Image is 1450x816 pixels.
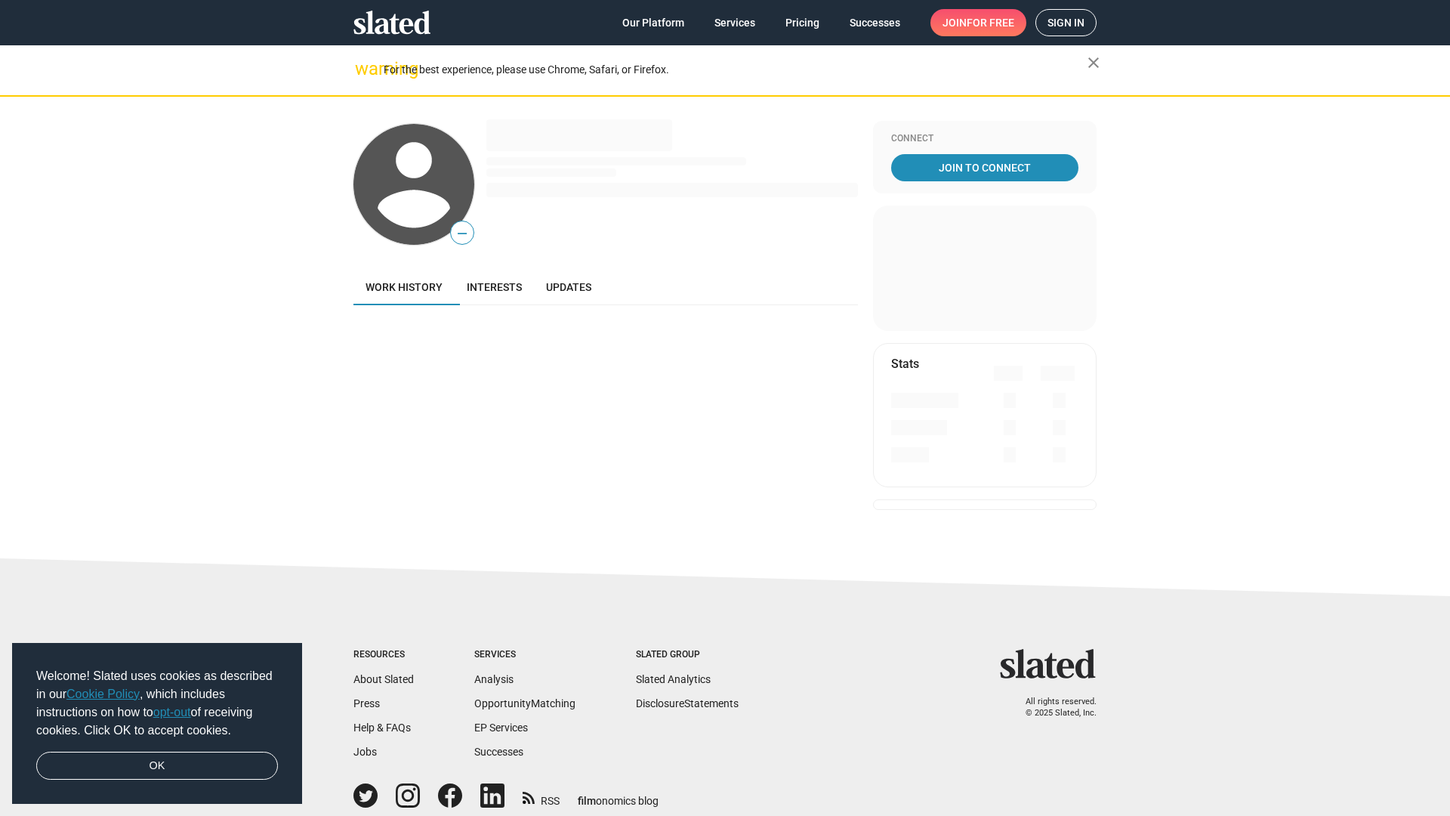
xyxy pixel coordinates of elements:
[12,643,302,805] div: cookieconsent
[474,746,523,758] a: Successes
[610,9,696,36] a: Our Platform
[785,9,819,36] span: Pricing
[930,9,1026,36] a: Joinfor free
[1047,10,1084,36] span: Sign in
[353,649,414,661] div: Resources
[838,9,912,36] a: Successes
[451,224,474,243] span: —
[153,706,191,719] a: opt-out
[1084,54,1103,72] mat-icon: close
[636,649,739,661] div: Slated Group
[578,795,596,807] span: film
[942,9,1014,36] span: Join
[1035,9,1097,36] a: Sign in
[891,356,919,372] mat-card-title: Stats
[578,782,659,808] a: filmonomics blog
[967,9,1014,36] span: for free
[353,746,377,758] a: Jobs
[353,697,380,709] a: Press
[850,9,900,36] span: Successes
[773,9,831,36] a: Pricing
[384,60,1087,80] div: For the best experience, please use Chrome, Safari, or Firefox.
[467,281,522,293] span: Interests
[474,649,575,661] div: Services
[455,269,534,305] a: Interests
[523,785,560,808] a: RSS
[891,154,1078,181] a: Join To Connect
[353,269,455,305] a: Work history
[353,673,414,685] a: About Slated
[474,673,514,685] a: Analysis
[622,9,684,36] span: Our Platform
[355,60,373,78] mat-icon: warning
[36,752,278,780] a: dismiss cookie message
[1010,697,1097,719] p: All rights reserved. © 2025 Slated, Inc.
[474,697,575,709] a: OpportunityMatching
[353,722,411,734] a: Help & FAQs
[66,688,140,700] a: Cookie Policy
[636,673,711,685] a: Slated Analytics
[702,9,767,36] a: Services
[474,722,528,734] a: EP Services
[891,133,1078,145] div: Connect
[714,9,755,36] span: Services
[636,697,739,709] a: DisclosureStatements
[366,281,443,293] span: Work history
[894,154,1075,181] span: Join To Connect
[546,281,591,293] span: Updates
[36,667,278,740] span: Welcome! Slated uses cookies as described in our , which includes instructions on how to of recei...
[534,269,603,305] a: Updates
